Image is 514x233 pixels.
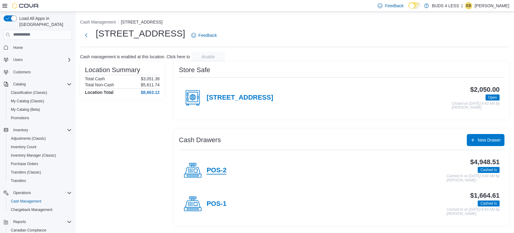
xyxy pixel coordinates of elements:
span: Open [485,94,500,101]
button: Reports [1,218,74,226]
button: My Catalog (Beta) [6,105,74,114]
span: Catalog [11,81,72,88]
span: Load All Apps in [GEOGRAPHIC_DATA] [17,15,72,27]
a: Promotions [8,114,32,122]
span: Cashed In [480,201,497,206]
span: Chargeback Management [8,206,72,213]
span: Cash Management [8,198,72,205]
span: Inventory Count [11,145,36,149]
a: Cash Management [8,198,44,205]
p: $5,611.74 [141,82,160,87]
h4: POS-1 [207,200,226,208]
span: Users [11,56,72,63]
p: Cashed In on [DATE] 9:44 AM by [PERSON_NAME] [447,174,500,182]
span: Feedback [385,3,403,9]
button: Operations [11,189,33,196]
button: Chargeback Management [6,206,74,214]
div: Elisabeth Brown [465,2,472,9]
h3: Location Summary [85,66,140,74]
button: Adjustments (Classic) [6,134,74,143]
span: Home [13,45,23,50]
span: My Catalog (Beta) [11,107,40,112]
p: Closed on [DATE] 9:43 AM by [PERSON_NAME] [452,102,500,110]
span: Canadian Compliance [11,228,46,233]
span: Inventory Count [8,143,72,151]
button: Operations [1,189,74,197]
a: Inventory Manager (Classic) [8,152,58,159]
span: Transfers (Classic) [8,169,72,176]
h6: Total Non-Cash [85,82,114,87]
button: My Catalog (Classic) [6,97,74,105]
span: Promotions [8,114,72,122]
h4: POS-2 [207,167,226,174]
p: Cash management is enabled at this location. Click here to [80,54,190,59]
span: Cash Management [11,199,41,204]
button: Transfers [6,177,74,185]
button: New Drawer [467,134,504,146]
h4: [STREET_ADDRESS] [207,94,273,102]
span: Cashed In [480,167,497,173]
button: Reports [11,218,28,225]
span: Chargeback Management [11,207,52,212]
span: Catalog [13,82,26,87]
a: Transfers (Classic) [8,169,43,176]
span: Transfers (Classic) [11,170,41,175]
span: Adjustments (Classic) [8,135,72,142]
button: Inventory [1,126,74,134]
button: Cash Management [80,20,116,24]
button: Users [1,56,74,64]
button: Inventory Manager (Classic) [6,151,74,160]
button: Inventory Count [6,143,74,151]
a: Inventory Count [8,143,39,151]
span: Inventory [13,128,28,132]
span: Inventory [11,126,72,134]
span: Cashed In [478,167,500,173]
button: Promotions [6,114,74,122]
h6: Total Cash [85,76,105,81]
span: Operations [11,189,72,196]
span: My Catalog (Beta) [8,106,72,113]
span: Customers [13,70,31,75]
span: Classification (Classic) [8,89,72,96]
button: disable [191,52,225,62]
a: Transfers [8,177,28,184]
span: Promotions [11,116,29,120]
span: Home [11,44,72,51]
button: Cash Management [6,197,74,206]
span: Reports [13,219,26,224]
p: [PERSON_NAME] [475,2,509,9]
a: My Catalog (Beta) [8,106,42,113]
span: Inventory Manager (Classic) [11,153,56,158]
span: Operations [13,190,31,195]
span: EB [466,2,471,9]
img: Cova [12,3,39,9]
a: Purchase Orders [8,160,41,168]
p: Cashed In on [DATE] 9:43 AM by [PERSON_NAME] [447,208,500,216]
a: Home [11,44,25,51]
button: [STREET_ADDRESS] [121,20,162,24]
p: | [461,2,463,9]
span: disable [201,54,215,60]
button: Home [1,43,74,52]
h3: $1,664.61 [470,192,500,199]
a: Chargeback Management [8,206,55,213]
button: Inventory [11,126,30,134]
input: Dark Mode [408,2,421,9]
h3: $4,948.51 [470,158,500,166]
button: Users [11,56,25,63]
span: Open [488,95,497,100]
p: BUDS 4 LESS [432,2,459,9]
h3: Cash Drawers [179,136,221,144]
nav: An example of EuiBreadcrumbs [80,19,509,26]
button: Catalog [1,80,74,88]
a: Customers [11,69,33,76]
span: Transfers [8,177,72,184]
span: Purchase Orders [11,161,38,166]
button: Purchase Orders [6,160,74,168]
button: Next [80,29,92,41]
span: Classification (Classic) [11,90,47,95]
span: My Catalog (Classic) [11,99,44,104]
p: $3,051.38 [141,76,160,81]
h3: $2,050.00 [470,86,500,93]
a: Feedback [189,29,219,41]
